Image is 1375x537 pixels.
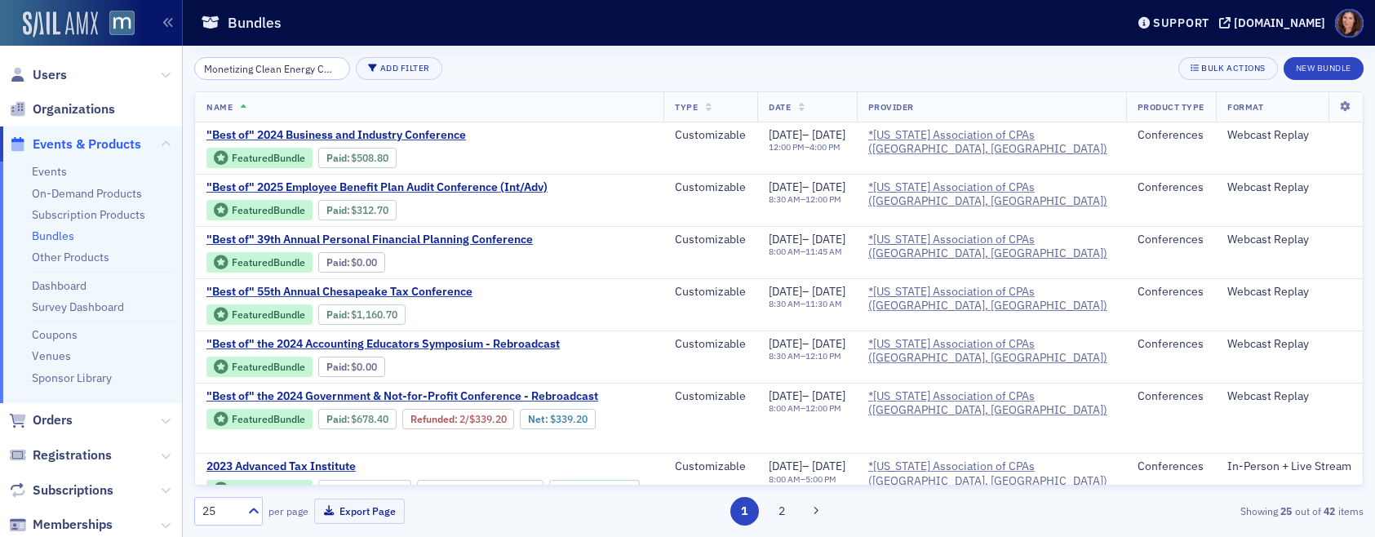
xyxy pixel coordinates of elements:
[1227,337,1351,352] div: Webcast Replay
[23,11,98,38] a: SailAMX
[32,371,112,385] a: Sponsor Library
[769,246,801,257] time: 8:00 AM
[812,459,845,473] span: [DATE]
[32,348,71,363] a: Venues
[1178,57,1277,80] button: Bulk Actions
[767,497,796,526] button: 2
[769,474,845,485] div: –
[326,204,352,216] span: :
[402,409,514,428] div: Refunded: 2 - $67840
[812,180,845,194] span: [DATE]
[675,128,746,143] div: Customizable
[326,256,347,268] a: Paid
[769,337,845,352] div: –
[318,252,385,272] div: Paid: 0 - $0
[868,233,1115,261] span: *Maryland Association of CPAs (Timonium, MD)
[410,413,459,425] span: :
[1227,285,1351,300] div: Webcast Replay
[314,499,405,524] button: Export Page
[1153,16,1209,30] div: Support
[1138,101,1204,113] span: Product Type
[868,233,1115,261] a: *[US_STATE] Association of CPAs ([GEOGRAPHIC_DATA], [GEOGRAPHIC_DATA])
[868,101,914,113] span: Provider
[32,164,67,179] a: Events
[1284,60,1364,74] a: New Bundle
[206,180,548,195] span: "Best of" 2025 Employee Benefit Plan Audit Conference (Int/Adv)
[232,415,305,424] div: Featured Bundle
[206,285,573,300] a: "Best of" 55th Annual Chesapeake Tax Conference
[9,411,73,429] a: Orders
[769,403,845,414] div: –
[351,413,388,425] span: $678.40
[326,256,352,268] span: :
[868,459,1115,488] span: *Maryland Association of CPAs (Timonium, MD)
[232,362,305,371] div: Featured Bundle
[326,308,347,321] a: Paid
[326,483,352,495] span: :
[1227,459,1351,474] div: In-Person + Live Stream
[268,504,308,518] label: per page
[1227,233,1351,247] div: Webcast Replay
[769,473,801,485] time: 8:00 AM
[868,285,1115,313] span: *Maryland Association of CPAs (Timonium, MD)
[206,357,313,377] div: Featured Bundle
[32,300,124,314] a: Survey Dashboard
[1335,9,1364,38] span: Profile
[769,351,845,362] div: –
[206,233,552,247] a: "Best of" 39th Annual Personal Financial Planning Conference
[769,298,801,309] time: 8:30 AM
[868,337,1115,366] a: *[US_STATE] Association of CPAs ([GEOGRAPHIC_DATA], [GEOGRAPHIC_DATA])
[675,101,698,113] span: Type
[326,361,352,373] span: :
[675,389,746,404] div: Customizable
[33,516,113,534] span: Memberships
[868,459,1115,488] a: *[US_STATE] Association of CPAs ([GEOGRAPHIC_DATA], [GEOGRAPHIC_DATA])
[194,57,350,80] input: Search…
[318,357,385,376] div: Paid: 0 - $0
[985,504,1364,518] div: Showing out of items
[1138,337,1204,352] div: Conferences
[769,128,845,143] div: –
[769,233,845,247] div: –
[206,389,598,404] span: "Best of" the 2024 Government & Not-for-Profit Conference - Rebroadcast
[868,389,1115,418] a: *[US_STATE] Association of CPAs ([GEOGRAPHIC_DATA], [GEOGRAPHIC_DATA])
[326,308,352,321] span: :
[351,152,388,164] span: $508.80
[549,480,639,499] div: Net: $2893726
[351,361,377,373] span: $0.00
[32,278,86,293] a: Dashboard
[206,101,233,113] span: Name
[868,389,1115,418] span: *Maryland Association of CPAs (Timonium, MD)
[805,473,836,485] time: 5:00 PM
[675,459,746,474] div: Customizable
[868,285,1115,313] a: *[US_STATE] Association of CPAs ([GEOGRAPHIC_DATA], [GEOGRAPHIC_DATA])
[206,459,652,474] a: 2023 Advanced Tax Institute
[318,148,397,167] div: Paid: 5 - $50880
[206,128,481,143] span: "Best of" 2024 Business and Industry Conference
[206,389,652,404] a: "Best of" the 2024 Government & Not-for-Profit Conference - Rebroadcast
[351,308,397,321] span: $1,160.70
[1138,233,1204,247] div: Conferences
[769,299,845,309] div: –
[32,327,78,342] a: Coupons
[318,304,406,324] div: Paid: 9 - $116070
[675,285,746,300] div: Customizable
[769,180,802,194] span: [DATE]
[1227,128,1351,143] div: Webcast Replay
[1138,128,1204,143] div: Conferences
[326,204,347,216] a: Paid
[98,11,135,38] a: View Homepage
[769,232,802,246] span: [DATE]
[206,285,481,300] span: "Best of" 55th Annual Chesapeake Tax Conference
[1227,389,1351,404] div: Webcast Replay
[9,135,141,153] a: Events & Products
[425,483,474,495] span: :
[356,57,442,80] button: Add Filter
[326,152,347,164] a: Paid
[769,193,801,205] time: 8:30 AM
[32,250,109,264] a: Other Products
[326,413,352,425] span: :
[805,402,841,414] time: 12:00 PM
[318,480,411,499] div: Paid: 109 - $3216500
[1138,459,1204,474] div: Conferences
